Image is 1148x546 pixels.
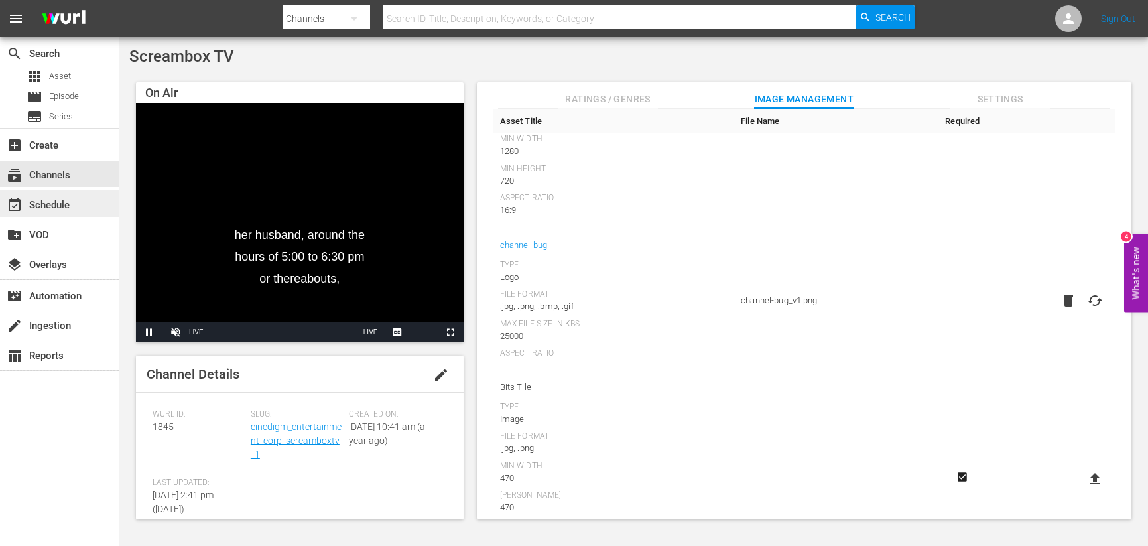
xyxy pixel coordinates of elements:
[500,520,728,531] div: Min Height
[27,109,42,125] span: subtitles
[950,91,1050,107] span: Settings
[129,47,234,66] span: Screambox TV
[49,70,71,83] span: Asset
[357,322,384,342] button: Seek to live, currently playing live
[500,461,728,472] div: Min Width
[500,402,728,413] div: Type
[1101,13,1135,24] a: Sign Out
[875,5,911,29] span: Search
[425,359,457,391] button: edit
[754,91,854,107] span: Image Management
[500,193,728,204] div: Aspect Ratio
[558,91,658,107] span: Ratings / Genres
[349,409,440,420] span: Created On:
[153,409,244,420] span: Wurl ID:
[954,471,970,483] svg: Required
[1124,234,1148,312] button: Open Feedback Widget
[27,68,42,84] span: Asset
[349,421,425,446] span: [DATE] 10:41 am (a year ago)
[27,89,42,105] span: Episode
[500,300,728,313] div: .jpg, .png, .bmp, .gif
[1121,231,1131,241] div: 4
[7,167,23,183] span: subscriptions
[437,322,464,342] button: Fullscreen
[500,319,728,330] div: Max File Size In Kbs
[7,46,23,62] span: Search
[500,237,548,254] a: channel-bug
[136,103,464,342] div: Video Player
[500,271,728,284] div: Logo
[856,5,915,29] button: Search
[7,137,23,153] span: Create
[162,322,189,342] button: Unmute
[433,367,449,383] span: edit
[189,322,204,342] div: LIVE
[7,288,23,304] span: Automation
[734,230,937,372] td: channel-bug_v1.png
[500,134,728,145] div: Min Width
[145,86,178,100] span: On Air
[363,328,378,336] span: LIVE
[500,164,728,174] div: Min Height
[7,318,23,334] span: Ingestion
[7,227,23,243] span: VOD
[493,109,734,133] th: Asset Title
[500,145,728,158] div: 1280
[49,110,73,123] span: Series
[500,260,728,271] div: Type
[384,322,411,342] button: Captions
[500,431,728,442] div: File Format
[500,472,728,485] div: 470
[500,379,728,396] span: Bits Tile
[411,322,437,342] button: Picture-in-Picture
[7,348,23,364] span: Reports
[251,409,342,420] span: Slug:
[32,3,96,34] img: ans4CAIJ8jUAAAAAAAAAAAAAAAAAAAAAAAAgQb4GAAAAAAAAAAAAAAAAAAAAAAAAJMjXAAAAAAAAAAAAAAAAAAAAAAAAgAT5G...
[7,197,23,213] span: Schedule
[153,490,214,514] span: [DATE] 2:41 pm ([DATE])
[153,478,244,488] span: Last Updated:
[500,348,728,359] div: Aspect Ratio
[500,289,728,300] div: File Format
[500,501,728,514] div: 470
[49,90,79,103] span: Episode
[500,330,728,343] div: 25000
[937,109,988,133] th: Required
[7,257,23,273] span: Overlays
[500,442,728,455] div: .jpg, .png
[500,204,728,217] div: 16:9
[500,174,728,188] div: 720
[147,366,239,382] span: Channel Details
[500,490,728,501] div: [PERSON_NAME]
[136,322,162,342] button: Pause
[734,109,937,133] th: File Name
[153,421,174,432] span: 1845
[500,413,728,426] div: Image
[8,11,24,27] span: menu
[251,421,342,460] a: cinedigm_entertainment_corp_screamboxtv_1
